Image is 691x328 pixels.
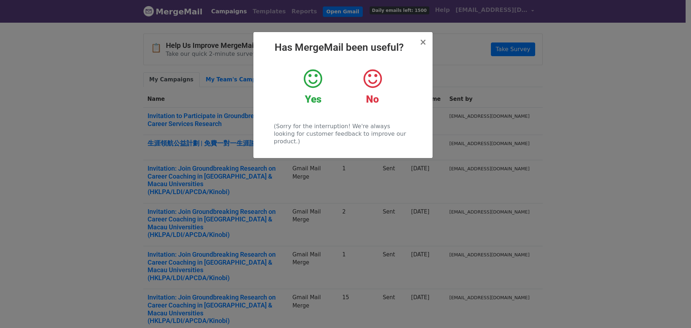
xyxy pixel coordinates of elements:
[348,68,397,105] a: No
[419,37,426,47] span: ×
[305,93,321,105] strong: Yes
[366,93,379,105] strong: No
[419,38,426,46] button: Close
[274,122,412,145] p: (Sorry for the interruption! We're always looking for customer feedback to improve our product.)
[289,68,337,105] a: Yes
[259,41,427,54] h2: Has MergeMail been useful?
